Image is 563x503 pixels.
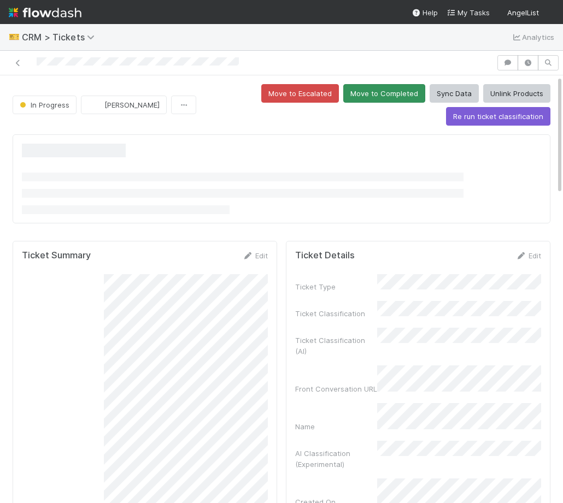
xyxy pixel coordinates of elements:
span: My Tasks [447,8,490,17]
a: Analytics [511,31,554,44]
div: Name [295,421,377,432]
button: In Progress [13,96,77,114]
span: In Progress [17,100,69,109]
h5: Ticket Summary [22,250,91,261]
a: My Tasks [447,7,490,18]
div: Ticket Type [295,281,377,292]
img: avatar_18c010e4-930e-4480-823a-7726a265e9dd.png [543,8,554,19]
div: Help [412,7,438,18]
div: Ticket Classification [295,308,377,319]
a: Edit [242,251,268,260]
div: Front Conversation URL [295,383,377,394]
img: avatar_18c010e4-930e-4480-823a-7726a265e9dd.png [90,99,101,110]
span: 🎫 [9,32,20,42]
span: AngelList [507,8,539,17]
button: Re run ticket classification [446,107,550,126]
img: logo-inverted-e16ddd16eac7371096b0.svg [9,3,81,22]
h5: Ticket Details [295,250,355,261]
span: [PERSON_NAME] [104,100,160,109]
div: Ticket Classification (AI) [295,335,377,357]
button: Unlink Products [483,84,550,103]
a: Edit [515,251,541,260]
div: AI Classification (Experimental) [295,448,377,470]
button: [PERSON_NAME] [81,96,167,114]
button: Move to Completed [343,84,425,103]
span: CRM > Tickets [22,32,100,43]
button: Move to Escalated [261,84,339,103]
button: Sync Data [430,84,479,103]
